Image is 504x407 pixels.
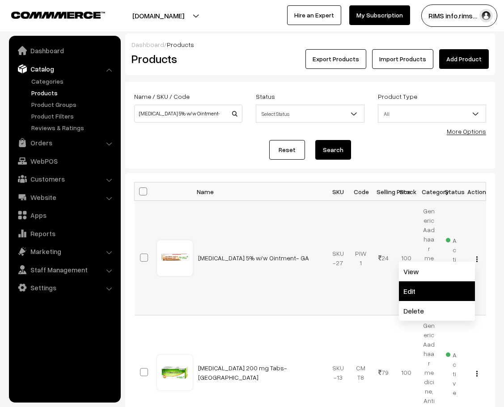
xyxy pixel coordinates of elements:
td: Generic Aadhaar medicine, Antiseptic [418,201,440,315]
a: Add Product [439,49,489,69]
td: SKU-27 [327,201,350,315]
th: Selling Price [372,182,395,201]
img: Menu [476,371,478,377]
button: [DOMAIN_NAME] [101,4,216,27]
div: / [131,40,489,49]
th: Name [193,182,327,201]
label: Name / SKU / Code [134,92,190,101]
a: [MEDICAL_DATA] 200 mg Tabs- [GEOGRAPHIC_DATA] [198,364,287,381]
span: All [378,106,486,122]
img: COMMMERCE [11,12,105,18]
a: Settings [11,280,118,296]
button: RIMS info.rims… [421,4,497,27]
td: PIW1 [349,201,372,315]
h2: Products [131,52,241,66]
a: Delete [399,301,475,321]
a: COMMMERCE [11,9,89,20]
a: Product Groups [29,100,118,109]
input: Name / SKU / Code [134,105,242,123]
span: Select Status [256,106,364,122]
td: 100 [395,201,418,315]
a: Products [29,88,118,98]
a: Staff Management [11,262,118,278]
a: Marketing [11,243,118,259]
a: Hire an Expert [287,5,341,25]
span: All [378,105,486,123]
a: Import Products [372,49,433,69]
a: My Subscription [349,5,410,25]
th: SKU [327,182,350,201]
a: Website [11,189,118,205]
a: Apps [11,207,118,223]
a: Product Filters [29,111,118,121]
label: Product Type [378,92,417,101]
a: Orders [11,135,118,151]
a: Reports [11,225,118,242]
span: Active [446,348,458,397]
label: Status [256,92,275,101]
button: Search [315,140,351,160]
a: Reviews & Ratings [29,123,118,132]
a: [MEDICAL_DATA] 5% w/w Ointment- GA [198,254,309,262]
th: Category [418,182,440,201]
button: Export Products [305,49,366,69]
a: Customers [11,171,118,187]
a: Edit [399,281,475,301]
a: Categories [29,76,118,86]
a: Dashboard [131,41,164,48]
img: Menu [476,256,478,262]
a: WebPOS [11,153,118,169]
img: user [479,9,493,22]
a: Catalog [11,61,118,77]
th: Stock [395,182,418,201]
th: Status [440,182,463,201]
th: Code [349,182,372,201]
span: Select Status [256,105,364,123]
span: Products [167,41,194,48]
td: 24 [372,201,395,315]
a: More Options [447,127,486,135]
a: Reset [269,140,305,160]
span: Active [446,233,458,283]
th: Action [463,182,486,201]
a: Dashboard [11,42,118,59]
a: View [399,262,475,281]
